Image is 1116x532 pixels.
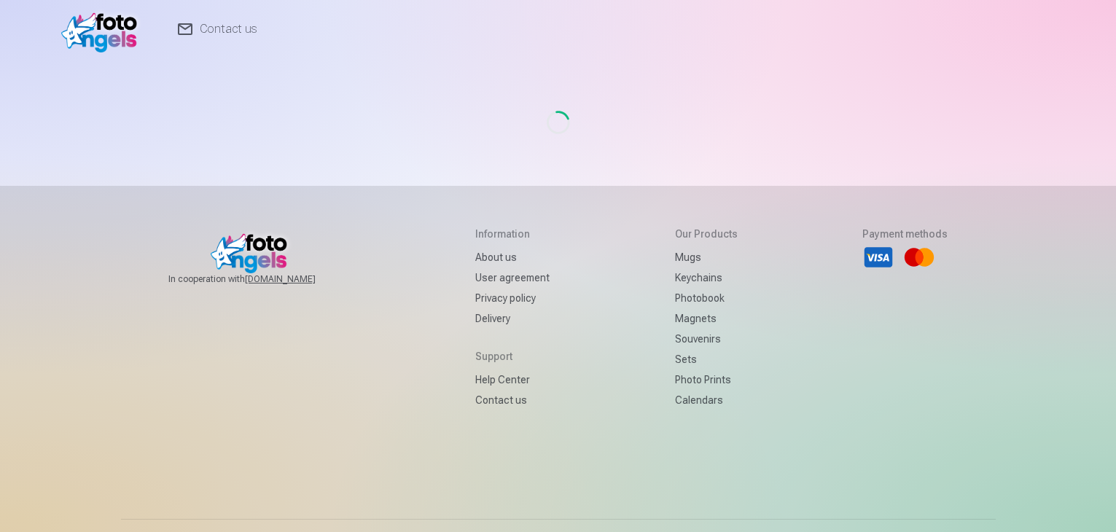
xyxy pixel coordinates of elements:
[862,241,894,273] li: Visa
[475,369,550,390] a: Help Center
[675,390,738,410] a: Calendars
[475,288,550,308] a: Privacy policy
[168,273,351,285] span: In cooperation with
[675,247,738,267] a: Mugs
[675,288,738,308] a: Photobook
[245,273,351,285] a: [DOMAIN_NAME]
[475,390,550,410] a: Contact us
[475,227,550,241] h5: Information
[675,329,738,349] a: Souvenirs
[475,247,550,267] a: About us
[862,227,948,241] h5: Payment methods
[61,6,145,52] img: /fa1
[675,349,738,369] a: Sets
[903,241,935,273] li: Mastercard
[475,267,550,288] a: User agreement
[675,369,738,390] a: Photo prints
[675,267,738,288] a: Keychains
[475,308,550,329] a: Delivery
[675,308,738,329] a: Magnets
[475,349,550,364] h5: Support
[675,227,738,241] h5: Our products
